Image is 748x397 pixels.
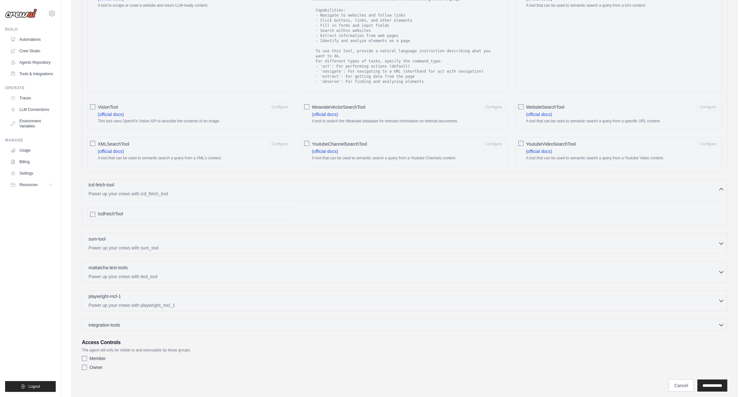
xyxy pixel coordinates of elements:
[85,264,724,280] button: mattatcha-test-tools Power up your crews with test_tool
[85,182,724,197] button: icd-fetch-tool Power up your crews with icd_fetch_tool
[89,322,120,328] span: integration-tools
[526,156,719,161] p: A tool that can be used to semantic search a query from a Youtube Video content.
[697,140,719,148] button: YoutubeVideoSearchTool (official docs) A tool that can be used to semantic search a query from a ...
[8,93,56,103] a: Traces
[312,149,338,154] a: (official docs)
[5,85,56,90] div: Operate
[82,339,727,346] h3: Access Controls
[268,103,291,111] button: VisionTool (official docs) This tool uses OpenAI's Vision API to describe the contents of an image.
[8,145,56,155] a: Usage
[526,104,564,110] span: WebsiteSearchTool
[98,3,291,8] p: A tool to scrape or crawl a website and return LLM-ready content.
[19,182,38,187] span: Resources
[312,112,338,117] a: (official docs)
[85,322,724,328] button: integration-tools
[89,191,718,197] p: Power up your crews with icd_fetch_tool
[98,141,129,147] span: XMLSearchTool
[8,180,56,190] button: Resources
[85,236,724,251] button: sum-tool Power up your crews with sum_tool
[526,3,719,8] p: A tool that can be used to semantic search a query from a txt's content.
[89,236,106,242] p: sum-tool
[697,103,719,111] button: WebsiteSearchTool (official docs) A tool that can be used to semantic search a query from a speci...
[98,149,124,154] a: (official docs)
[669,379,694,392] a: Cancel
[98,156,291,161] p: A tool that can be used to semantic search a query from a XML's content.
[98,211,123,217] span: IcdFetchTool
[8,105,56,115] a: LLM Connections
[82,348,727,353] p: The agent will only be visible to and executable by those groups.
[8,46,56,56] a: Crew Studio
[8,157,56,167] a: Billing
[526,112,552,117] a: (official docs)
[312,104,365,110] span: WeaviateVectorSearchTool
[28,384,40,389] span: Logout
[8,34,56,45] a: Automations
[312,156,505,161] p: A tool that can be used to semantic search a query from a Youtube Channels content.
[483,140,505,148] button: YoutubeChannelSearchTool (official docs) A tool that can be used to semantic search a query from ...
[312,141,367,147] span: YoutubeChannelSearchTool
[526,149,552,154] a: (official docs)
[5,381,56,392] button: Logout
[8,168,56,178] a: Settings
[89,293,121,300] p: playwright-mcl-1
[5,27,56,32] div: Build
[85,293,724,308] button: playwright-mcl-1 Power up your crews with playwright_mcl_1
[314,7,502,84] code: Capabilities: - Navigate to websites and follow links - Click buttons, links, and other elements ...
[89,364,103,371] label: Owner
[526,141,576,147] span: YoutubeVideoSearchTool
[268,140,291,148] button: XMLSearchTool (official docs) A tool that can be used to semantic search a query from a XML's con...
[5,138,56,143] div: Manage
[98,112,124,117] a: (official docs)
[89,245,718,251] p: Power up your crews with sum_tool
[89,273,718,280] p: Power up your crews with test_tool
[312,119,505,124] p: A tool to search the Weaviate database for relevant information on internal documents.
[89,302,718,308] p: Power up your crews with playwright_mcl_1
[89,182,114,188] p: icd-fetch-tool
[98,104,118,110] span: VisionTool
[89,264,128,271] p: mattatcha-test-tools
[8,57,56,68] a: Agents Repository
[483,103,505,111] button: WeaviateVectorSearchTool (official docs) A tool to search the Weaviate database for relevant info...
[8,116,56,131] a: Environment Variables
[89,355,106,362] label: Member
[98,119,291,124] p: This tool uses OpenAI's Vision API to describe the contents of an image.
[5,9,37,18] img: Logo
[526,119,719,124] p: A tool that can be used to semantic search a query from a specific URL content.
[8,69,56,79] a: Tools & Integrations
